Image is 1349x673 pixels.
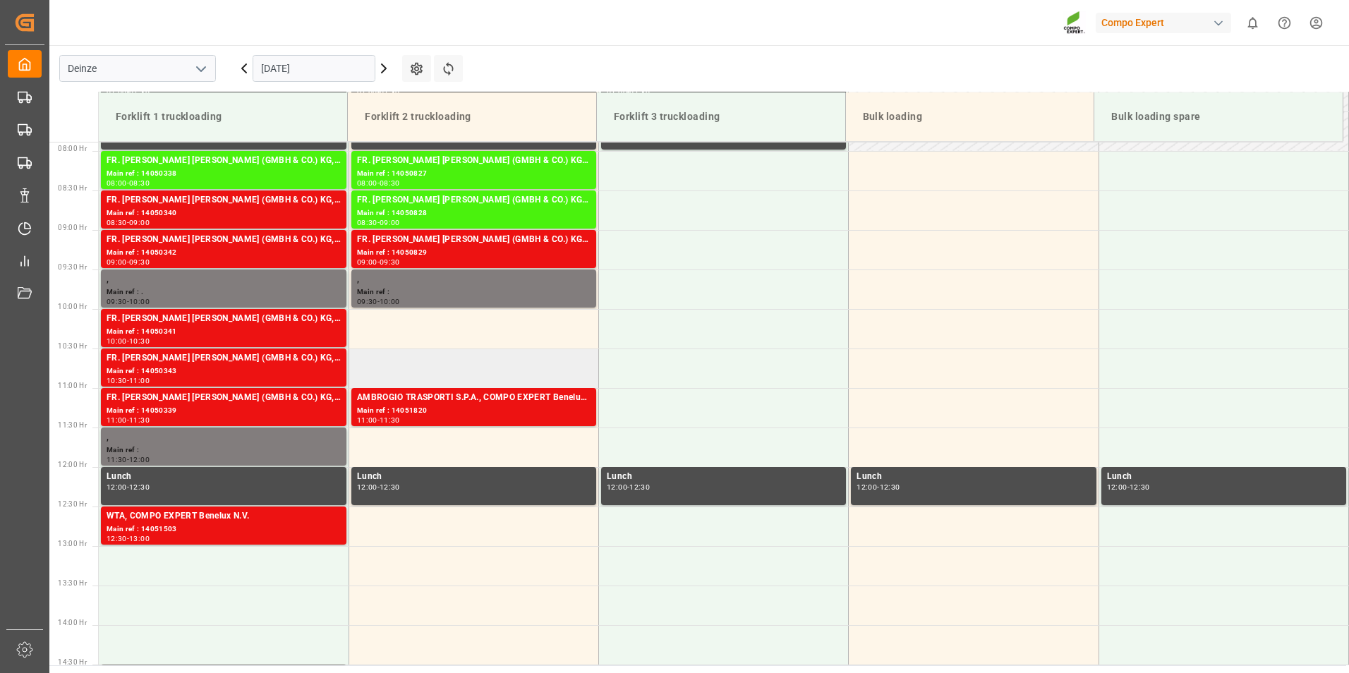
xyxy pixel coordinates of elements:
div: 12:00 [857,484,877,490]
span: 14:00 Hr [58,619,87,626]
span: 13:30 Hr [58,579,87,587]
div: , [107,430,341,444]
div: - [627,484,629,490]
div: 11:30 [129,417,150,423]
div: WTA, COMPO EXPERT Benelux N.V. [107,509,341,523]
span: 12:00 Hr [58,461,87,468]
div: Forklift 2 truckloading [359,104,585,130]
div: 08:30 [107,219,127,226]
div: 09:30 [357,298,377,305]
div: 10:00 [129,298,150,305]
button: open menu [190,58,211,80]
div: 12:30 [1130,484,1150,490]
div: 11:00 [357,417,377,423]
div: 11:00 [107,417,127,423]
button: Help Center [1269,7,1300,39]
span: 09:00 Hr [58,224,87,231]
div: 10:00 [380,298,400,305]
div: Main ref : 14050343 [107,365,341,377]
div: 12:00 [129,456,150,463]
div: Main ref : . [107,286,341,298]
span: 11:30 Hr [58,421,87,429]
div: 12:00 [607,484,627,490]
div: 08:00 [107,180,127,186]
div: - [377,484,380,490]
div: 10:00 [107,338,127,344]
div: 08:30 [357,219,377,226]
div: Main ref : [357,286,591,298]
div: 09:30 [107,298,127,305]
div: Forklift 3 truckloading [608,104,834,130]
input: DD.MM.YYYY [253,55,375,82]
span: 12:30 Hr [58,500,87,508]
div: - [377,298,380,305]
div: FR. [PERSON_NAME] [PERSON_NAME] (GMBH & CO.) KG, COMPO EXPERT Benelux N.V. [107,233,341,247]
div: - [377,219,380,226]
div: - [127,219,129,226]
div: FR. [PERSON_NAME] [PERSON_NAME] (GMBH & CO.) KG, COMPO EXPERT Benelux N.V. [357,154,591,168]
button: show 0 new notifications [1237,7,1269,39]
div: 12:30 [129,484,150,490]
div: 08:30 [380,180,400,186]
div: Main ref : 14050341 [107,326,341,338]
div: 09:00 [380,219,400,226]
div: Bulk loading [857,104,1083,130]
div: Main ref : 14050827 [357,168,591,180]
div: 13:00 [129,535,150,542]
div: 11:00 [129,377,150,384]
div: Main ref : 14050339 [107,405,341,417]
div: 12:30 [380,484,400,490]
div: Main ref : [107,444,341,456]
div: 09:00 [129,219,150,226]
span: 09:30 Hr [58,263,87,271]
div: Lunch [357,470,591,484]
div: - [127,456,129,463]
div: - [127,417,129,423]
span: 10:00 Hr [58,303,87,310]
div: FR. [PERSON_NAME] [PERSON_NAME] (GMBH & CO.) KG, COMPO EXPERT Benelux N.V. [107,193,341,207]
div: Main ref : 14051820 [357,405,591,417]
div: 08:00 [357,180,377,186]
div: Forklift 1 truckloading [110,104,336,130]
span: 13:00 Hr [58,540,87,547]
div: Lunch [107,470,341,484]
div: - [377,417,380,423]
div: - [127,259,129,265]
div: - [127,535,129,542]
img: Screenshot%202023-09-29%20at%2010.02.21.png_1712312052.png [1063,11,1086,35]
div: FR. [PERSON_NAME] [PERSON_NAME] (GMBH & CO.) KG, COMPO EXPERT Benelux N.V. [107,312,341,326]
div: Main ref : 14050829 [357,247,591,259]
div: - [127,298,129,305]
div: 11:30 [107,456,127,463]
div: 12:00 [107,484,127,490]
div: Main ref : 14051503 [107,523,341,535]
div: Main ref : 14050340 [107,207,341,219]
div: Main ref : 14050828 [357,207,591,219]
div: 12:00 [1107,484,1127,490]
div: FR. [PERSON_NAME] [PERSON_NAME] (GMBH & CO.) KG, COMPO EXPERT Benelux N.V. [107,391,341,405]
input: Type to search/select [59,55,216,82]
div: 12:30 [107,535,127,542]
div: - [377,180,380,186]
div: - [127,180,129,186]
div: - [1127,484,1130,490]
div: - [127,484,129,490]
div: 11:30 [380,417,400,423]
div: , [107,272,341,286]
div: AMBROGIO TRASPORTI S.P.A., COMPO EXPERT Benelux N.V. [357,391,591,405]
div: 10:30 [107,377,127,384]
div: - [127,338,129,344]
div: 09:00 [357,259,377,265]
span: 10:30 Hr [58,342,87,350]
div: Compo Expert [1096,13,1231,33]
button: Compo Expert [1096,9,1237,36]
span: 11:00 Hr [58,382,87,389]
div: , [357,272,591,286]
div: 08:30 [129,180,150,186]
div: Lunch [607,470,840,484]
span: 08:00 Hr [58,145,87,152]
div: Main ref : 14050338 [107,168,341,180]
div: 12:30 [629,484,650,490]
div: 09:30 [380,259,400,265]
div: - [127,377,129,384]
